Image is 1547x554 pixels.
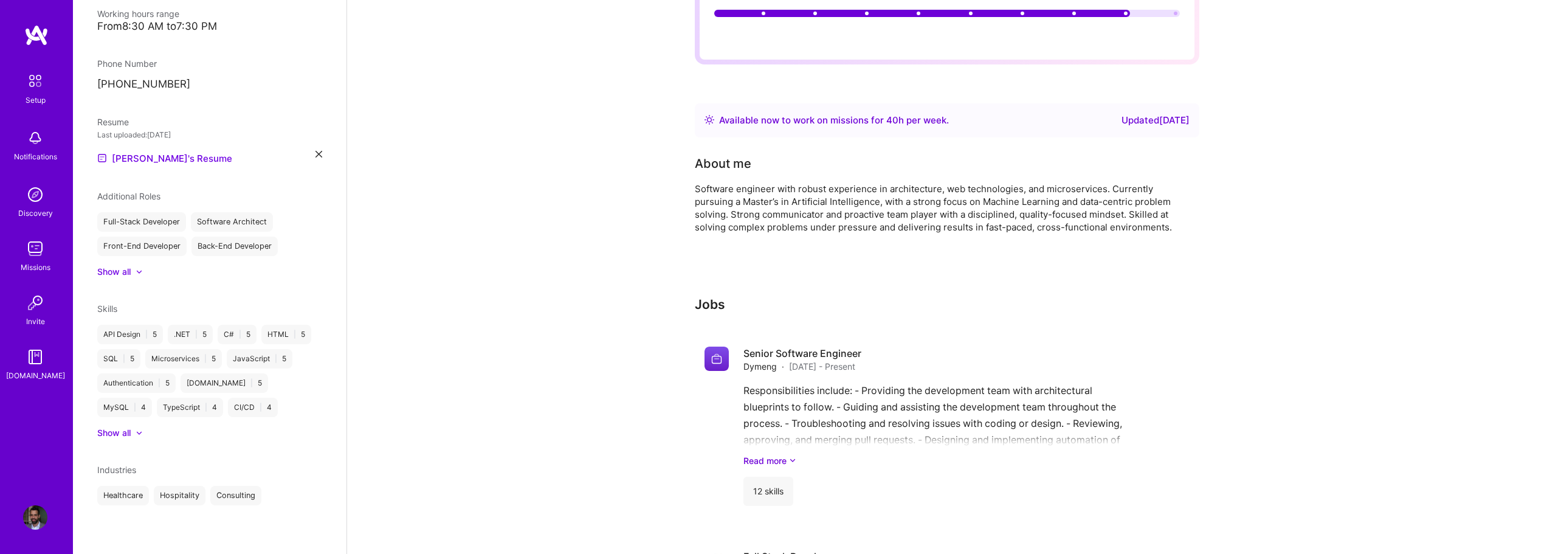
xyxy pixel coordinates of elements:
[97,117,129,127] span: Resume
[97,191,160,201] span: Additional Roles
[168,325,213,344] div: .NET 5
[695,182,1181,234] div: Software engineer with robust experience in architecture, web technologies, and microservices. Cu...
[191,212,273,232] div: Software Architect
[743,360,777,373] span: Dymeng
[97,373,176,393] div: Authentication 5
[23,345,47,369] img: guide book
[23,126,47,150] img: bell
[26,94,46,106] div: Setup
[873,32,881,45] span: →
[743,477,793,506] div: 12 skills
[123,354,125,364] span: |
[275,354,277,364] span: |
[97,486,149,505] div: Healthcare
[157,398,223,417] div: TypeScript 4
[743,347,861,360] h4: Senior Software Engineer
[97,325,163,344] div: API Design 5
[695,297,1199,312] h3: Jobs
[154,486,205,505] div: Hospitality
[26,315,45,328] div: Invite
[134,403,136,412] span: |
[97,427,131,439] div: Show all
[218,325,257,344] div: C# 5
[719,113,949,128] div: Available now to work on missions for h per week .
[250,378,253,388] span: |
[23,182,47,207] img: discovery
[23,505,47,530] img: User Avatar
[210,486,261,505] div: Consulting
[145,349,222,369] div: Microservices 5
[14,150,57,163] div: Notifications
[97,128,322,141] div: Last uploaded: [DATE]
[97,20,322,33] div: From 8:30 AM to 7:30 PM
[205,403,207,412] span: |
[789,360,855,373] span: [DATE] - Present
[204,354,207,364] span: |
[695,154,751,173] div: About me
[782,360,784,373] span: ·
[97,237,187,256] div: Front-End Developer
[23,237,47,261] img: teamwork
[315,151,322,158] i: icon Close
[97,9,179,19] span: Working hours range
[24,24,49,46] img: logo
[97,266,131,278] div: Show all
[97,77,322,92] p: [PHONE_NUMBER]
[97,153,107,163] img: Resume
[97,465,136,475] span: Industries
[23,291,47,315] img: Invite
[191,237,278,256] div: Back-End Developer
[97,58,157,69] span: Phone Number
[21,261,50,274] div: Missions
[97,151,232,165] a: [PERSON_NAME]'s Resume
[20,505,50,530] a: User Avatar
[261,325,311,344] div: HTML 5
[228,398,278,417] div: CI/CD 4
[97,349,140,369] div: SQL 5
[18,207,53,220] div: Discovery
[227,349,292,369] div: JavaScript 5
[1121,113,1190,128] div: Updated [DATE]
[97,212,186,232] div: Full-Stack Developer
[886,114,898,126] span: 40
[6,369,65,382] div: [DOMAIN_NAME]
[181,373,268,393] div: [DOMAIN_NAME] 5
[195,330,198,339] span: |
[294,330,296,339] span: |
[145,330,148,339] span: |
[789,454,796,467] i: icon ArrowDownSecondaryDark
[729,32,884,44] span: Add at least 2 completed projects
[97,303,117,314] span: Skills
[260,403,262,412] span: |
[743,454,1190,467] a: Read more
[239,330,241,339] span: |
[705,347,729,371] img: Company logo
[97,398,152,417] div: MySQL 4
[158,378,160,388] span: |
[705,115,714,125] img: Availability
[22,68,48,94] img: setup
